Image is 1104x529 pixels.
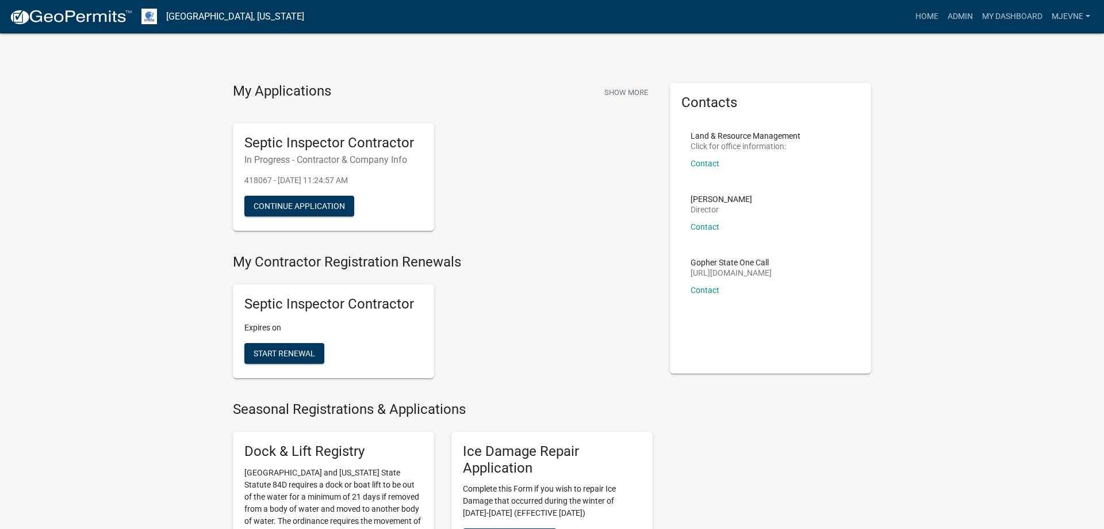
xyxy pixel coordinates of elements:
[691,222,719,231] a: Contact
[681,94,860,111] h5: Contacts
[1047,6,1095,28] a: MJevne
[911,6,943,28] a: Home
[691,159,719,168] a: Contact
[244,343,324,364] button: Start Renewal
[691,205,752,214] p: Director
[233,254,653,387] wm-registration-list-section: My Contractor Registration Renewals
[233,83,331,100] h4: My Applications
[244,135,423,151] h5: Septic Inspector Contractor
[141,9,157,24] img: Otter Tail County, Minnesota
[691,142,800,150] p: Click for office information:
[463,483,641,519] p: Complete this Form if you wish to repair Ice Damage that occurred during the winter of [DATE]-[DA...
[244,443,423,460] h5: Dock & Lift Registry
[254,349,315,358] span: Start Renewal
[244,322,423,334] p: Expires on
[244,296,423,313] h5: Septic Inspector Contractor
[977,6,1047,28] a: My Dashboard
[244,174,423,187] p: 418067 - [DATE] 11:24:57 AM
[600,83,653,102] button: Show More
[463,443,641,477] h5: Ice Damage Repair Application
[691,269,772,277] p: [URL][DOMAIN_NAME]
[233,254,653,271] h4: My Contractor Registration Renewals
[943,6,977,28] a: Admin
[691,195,752,203] p: [PERSON_NAME]
[166,7,304,26] a: [GEOGRAPHIC_DATA], [US_STATE]
[244,196,354,216] button: Continue Application
[691,258,772,267] p: Gopher State One Call
[244,154,423,165] h6: In Progress - Contractor & Company Info
[233,401,653,418] h4: Seasonal Registrations & Applications
[691,286,719,295] a: Contact
[691,132,800,140] p: Land & Resource Management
